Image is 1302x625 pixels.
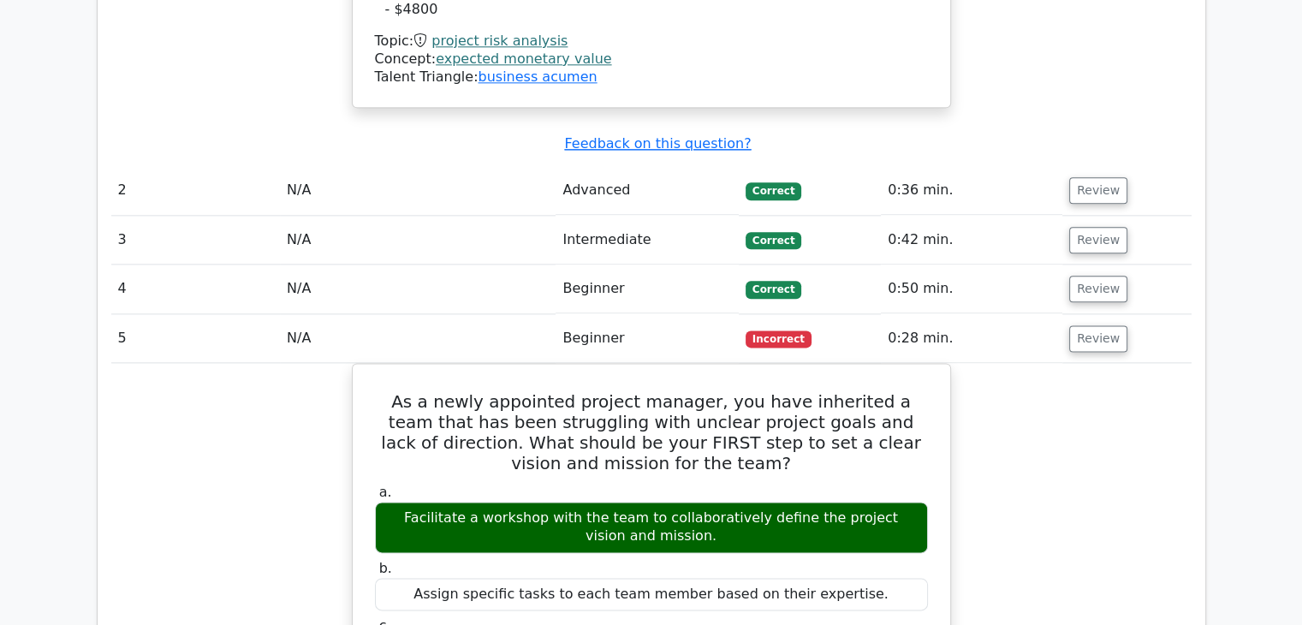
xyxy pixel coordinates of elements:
[746,182,801,199] span: Correct
[881,166,1062,215] td: 0:36 min.
[1069,227,1127,253] button: Review
[556,216,739,265] td: Intermediate
[111,166,281,215] td: 2
[111,265,281,313] td: 4
[556,166,739,215] td: Advanced
[746,330,812,348] span: Incorrect
[746,281,801,298] span: Correct
[375,578,928,611] div: Assign specific tasks to each team member based on their expertise.
[556,314,739,363] td: Beginner
[375,33,928,86] div: Talent Triangle:
[1069,325,1127,352] button: Review
[111,314,281,363] td: 5
[556,265,739,313] td: Beginner
[280,265,556,313] td: N/A
[746,232,801,249] span: Correct
[280,166,556,215] td: N/A
[1069,276,1127,302] button: Review
[280,216,556,265] td: N/A
[280,314,556,363] td: N/A
[881,216,1062,265] td: 0:42 min.
[478,68,597,85] a: business acumen
[1069,177,1127,204] button: Review
[373,391,930,473] h5: As a newly appointed project manager, you have inherited a team that has been struggling with unc...
[379,484,392,500] span: a.
[881,314,1062,363] td: 0:28 min.
[375,502,928,553] div: Facilitate a workshop with the team to collaboratively define the project vision and mission.
[564,135,751,152] a: Feedback on this question?
[375,51,928,68] div: Concept:
[111,216,281,265] td: 3
[881,265,1062,313] td: 0:50 min.
[431,33,568,49] a: project risk analysis
[436,51,611,67] a: expected monetary value
[375,33,928,51] div: Topic:
[379,560,392,576] span: b.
